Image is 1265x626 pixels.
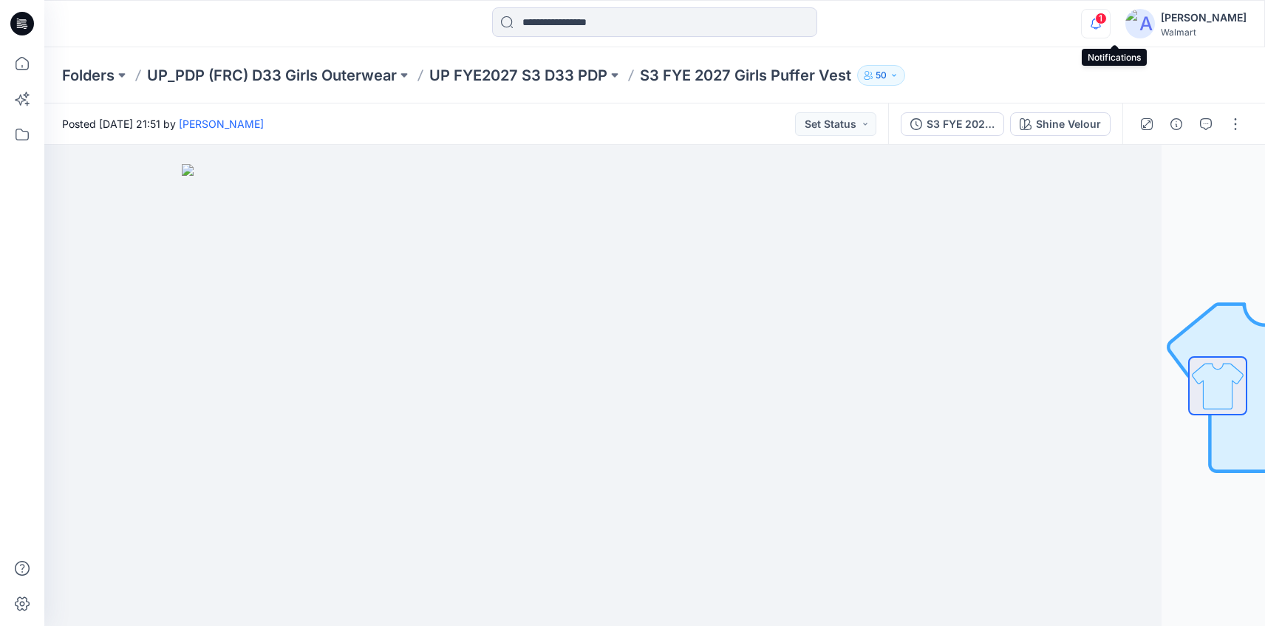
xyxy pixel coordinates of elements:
a: [PERSON_NAME] [179,118,264,130]
div: S3 FYE 2027 Girls Puffer Vest [927,116,995,132]
button: S3 FYE 2027 Girls Puffer Vest [901,112,1004,136]
div: Walmart [1161,27,1247,38]
span: 1 [1095,13,1107,24]
a: UP FYE2027 S3 D33 PDP [429,65,607,86]
a: UP_PDP (FRC) D33 Girls Outerwear [147,65,397,86]
span: Posted [DATE] 21:51 by [62,116,264,132]
button: Shine Velour [1010,112,1111,136]
img: All colorways [1190,358,1246,414]
button: Details [1165,112,1188,136]
a: Folders [62,65,115,86]
div: [PERSON_NAME] [1161,9,1247,27]
button: 50 [857,65,905,86]
div: Shine Velour [1036,116,1101,132]
p: 50 [876,67,887,84]
p: S3 FYE 2027 Girls Puffer Vest [640,65,851,86]
img: avatar [1125,9,1155,38]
